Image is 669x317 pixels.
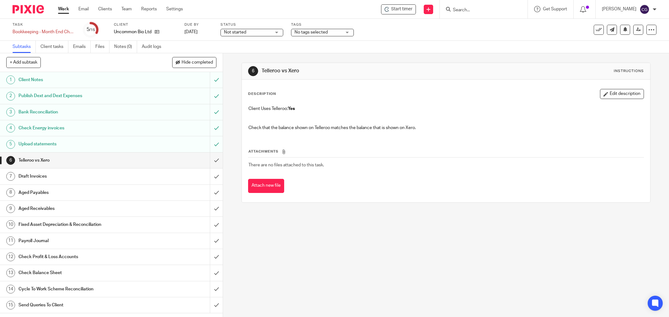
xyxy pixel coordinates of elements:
p: [PERSON_NAME] [602,6,636,12]
a: Files [95,41,109,53]
h1: Bank Reconciliation [19,107,142,117]
a: Clients [98,6,112,12]
div: 7 [6,172,15,181]
h1: Send Queries To Client [19,300,142,310]
div: Instructions [614,69,644,74]
a: Audit logs [142,41,166,53]
img: svg%3E [640,4,650,14]
div: Uncommon Bio Ltd - Bookkeeping - Month End Checks [381,4,416,14]
label: Task [13,22,75,27]
div: 14 [6,285,15,294]
div: 15 [6,301,15,309]
div: 10 [6,220,15,229]
span: There are no files attached to this task. [248,163,324,167]
div: 6 [248,66,258,76]
p: Check that the balance shown on Telleroo matches the balance that is shown on Xero. [248,125,644,131]
div: 1 [6,75,15,84]
h1: Fixed Asset Depreciation & Reconciliation [19,220,142,229]
h1: Check Energy invoices [19,123,142,133]
div: 2 [6,92,15,101]
small: /15 [89,28,95,32]
div: 12 [6,252,15,261]
button: Edit description [600,89,644,99]
span: Attachments [248,150,279,153]
div: 5 [6,140,15,149]
label: Client [114,22,177,27]
h1: Check Profit & Loss Accounts [19,252,142,262]
div: 3 [6,108,15,117]
p: Client Uses Telleroo: [248,106,644,112]
h1: Upload statements [19,139,142,149]
img: Pixie [13,5,44,13]
a: Subtasks [13,41,36,53]
strong: Yes [288,107,295,111]
span: Get Support [543,7,567,11]
span: Start timer [391,6,412,13]
div: 5 [87,26,95,33]
button: Hide completed [172,57,216,68]
a: Notes (0) [114,41,137,53]
label: Status [220,22,283,27]
h1: Aged Receivables [19,204,142,213]
h1: Client Notes [19,75,142,85]
h1: Cycle To Work Scheme Reconciliation [19,284,142,294]
h1: Telleroo vs Xero [19,156,142,165]
div: 8 [6,188,15,197]
button: Attach new file [248,179,284,193]
h1: Telleroo vs Xero [262,68,459,74]
label: Due by [184,22,213,27]
h1: Check Balance Sheet [19,268,142,278]
div: 6 [6,156,15,165]
span: No tags selected [295,30,328,34]
input: Search [452,8,509,13]
h1: Publish Dext and Dext Expenses [19,91,142,101]
label: Tags [291,22,354,27]
h1: Payroll Journal [19,236,142,246]
a: Team [121,6,132,12]
a: Work [58,6,69,12]
h1: Draft Invoices [19,172,142,181]
span: [DATE] [184,30,198,34]
a: Emails [73,41,91,53]
div: 13 [6,268,15,277]
p: Description [248,91,276,96]
span: Not started [224,30,246,34]
a: Settings [166,6,183,12]
div: 11 [6,236,15,245]
span: Hide completed [182,60,213,65]
a: Client tasks [40,41,68,53]
h1: Aged Payables [19,188,142,197]
div: 4 [6,124,15,133]
a: Email [78,6,89,12]
p: Uncommon Bio Ltd [114,29,151,35]
button: + Add subtask [6,57,41,68]
div: 9 [6,204,15,213]
div: Bookkeeping - Month End Checks [13,29,75,35]
a: Reports [141,6,157,12]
